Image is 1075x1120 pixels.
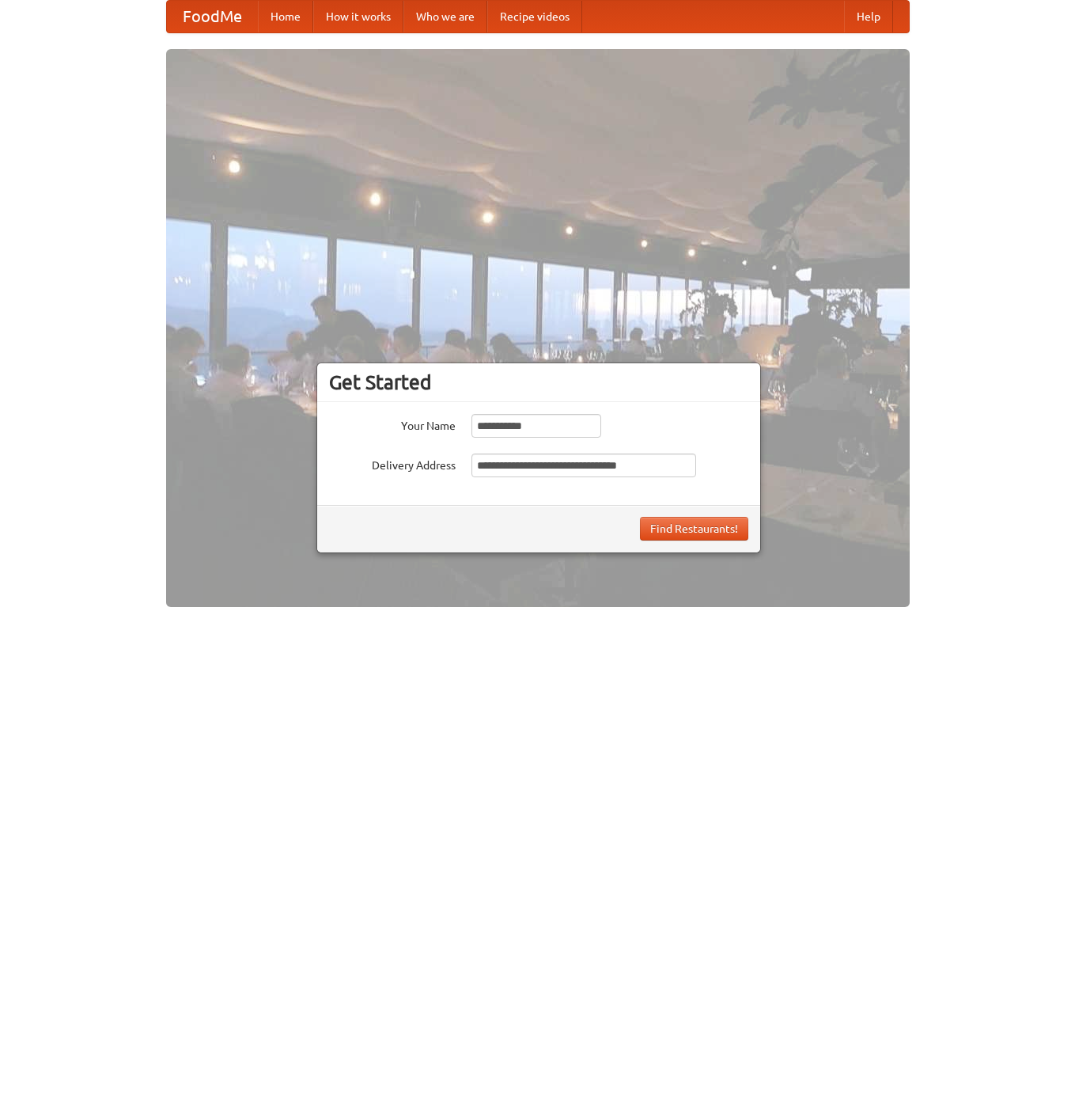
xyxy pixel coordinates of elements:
a: Who we are [403,1,487,32]
h3: Get Started [329,370,748,394]
a: FoodMe [167,1,258,32]
a: Home [258,1,313,32]
label: Delivery Address [329,454,456,473]
label: Your Name [329,414,456,434]
a: How it works [313,1,403,32]
button: Find Restaurants! [640,517,748,541]
a: Recipe videos [487,1,582,32]
a: Help [844,1,893,32]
